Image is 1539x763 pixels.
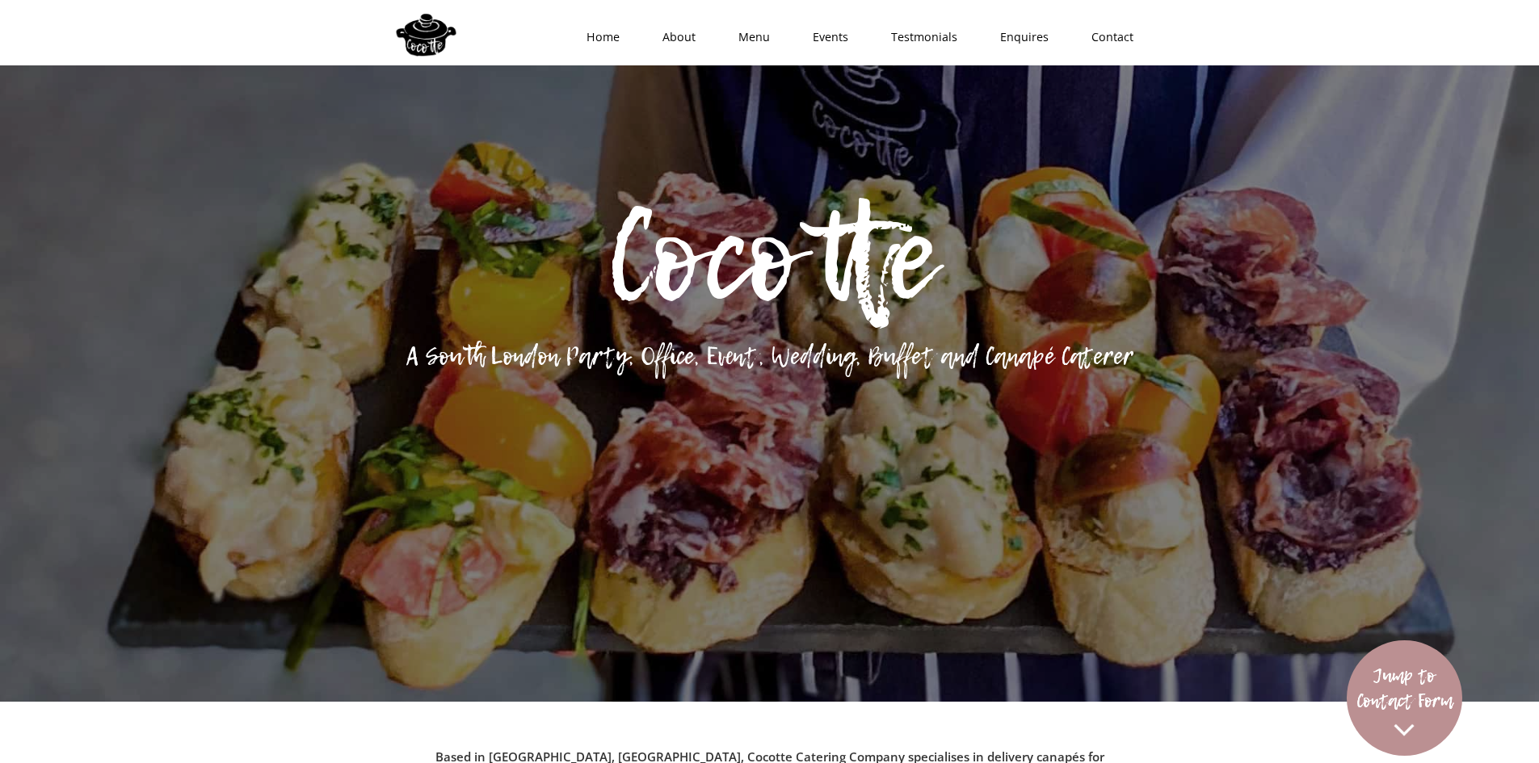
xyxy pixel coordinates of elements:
a: Home [560,13,636,61]
a: Contact [1065,13,1150,61]
a: About [636,13,712,61]
a: Events [786,13,864,61]
a: Testmonials [864,13,973,61]
a: Menu [712,13,786,61]
a: Enquires [973,13,1065,61]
